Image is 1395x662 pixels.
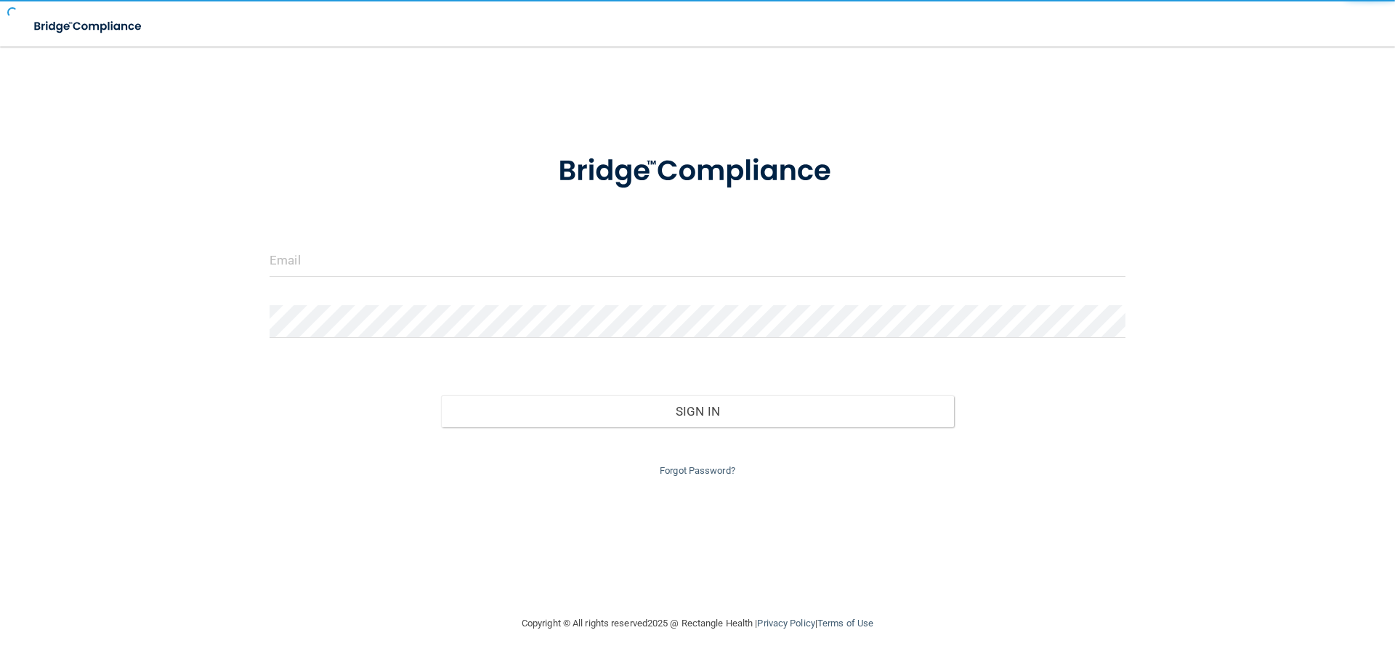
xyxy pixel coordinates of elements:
button: Sign In [441,395,955,427]
input: Email [270,244,1125,277]
div: Copyright © All rights reserved 2025 @ Rectangle Health | | [432,600,963,647]
img: bridge_compliance_login_screen.278c3ca4.svg [22,12,155,41]
a: Privacy Policy [757,618,814,629]
a: Forgot Password? [660,465,735,476]
a: Terms of Use [817,618,873,629]
img: bridge_compliance_login_screen.278c3ca4.svg [528,134,867,209]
